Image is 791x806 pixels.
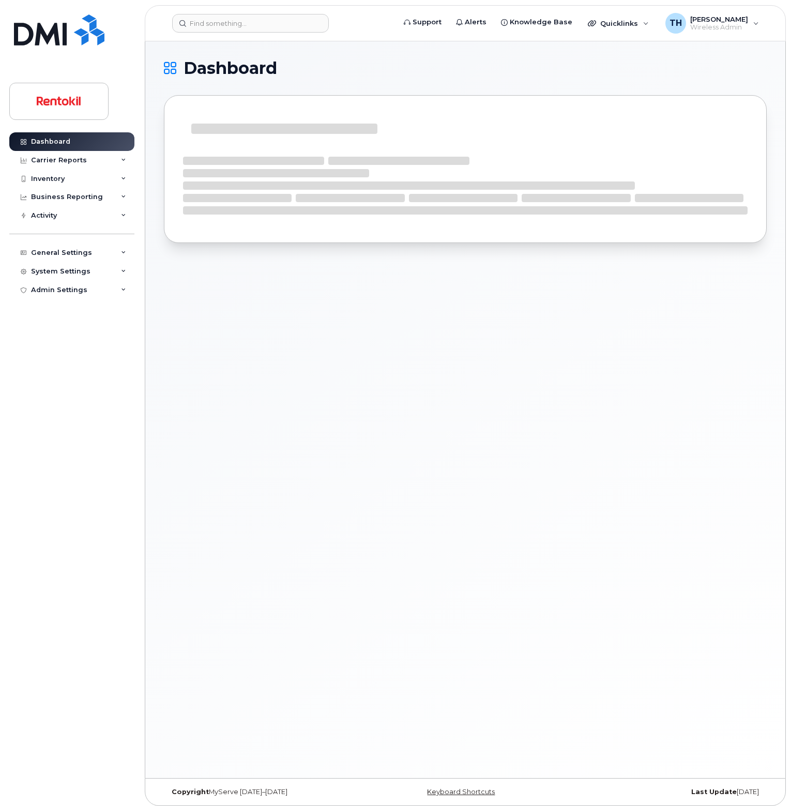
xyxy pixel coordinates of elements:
div: [DATE] [566,788,767,796]
strong: Last Update [691,788,737,796]
strong: Copyright [172,788,209,796]
span: Dashboard [184,60,277,76]
div: MyServe [DATE]–[DATE] [164,788,365,796]
a: Keyboard Shortcuts [427,788,495,796]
